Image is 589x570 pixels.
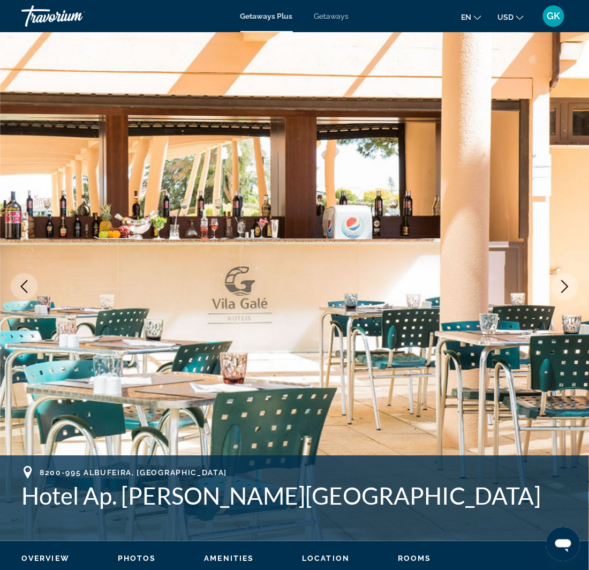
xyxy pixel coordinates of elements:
[540,5,568,27] button: User Menu
[21,2,129,30] a: Travorium
[21,554,70,563] span: Overview
[11,273,37,300] button: Previous image
[497,9,524,25] button: Change currency
[302,554,350,563] span: Location
[398,554,432,563] span: Rooms
[461,9,481,25] button: Change language
[546,527,580,561] iframe: Button to launch messaging window
[118,554,156,564] button: Photos
[40,468,227,477] span: 8200-995 Albufeira, [GEOGRAPHIC_DATA]
[547,11,561,21] span: GK
[302,554,350,564] button: Location
[314,12,349,20] a: Getaways
[461,13,471,21] span: en
[118,554,156,563] span: Photos
[497,13,514,21] span: USD
[552,273,578,300] button: Next image
[21,482,568,509] h1: Hotel Ap. [PERSON_NAME][GEOGRAPHIC_DATA]
[204,554,254,564] button: Amenities
[204,554,254,563] span: Amenities
[21,554,70,564] button: Overview
[398,554,432,564] button: Rooms
[240,12,293,20] a: Getaways Plus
